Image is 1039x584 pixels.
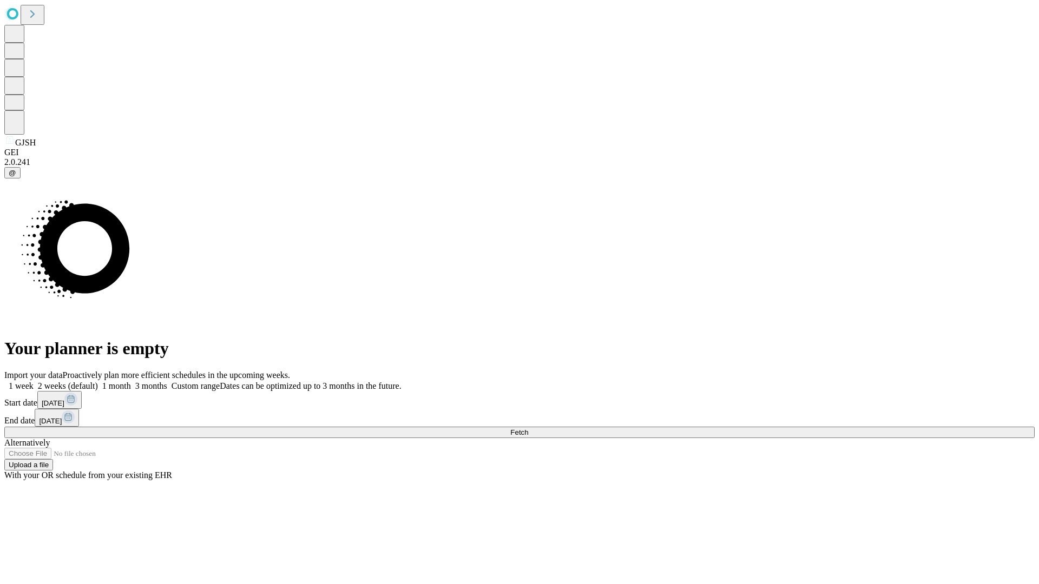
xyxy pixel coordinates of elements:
span: Custom range [172,381,220,390]
span: Fetch [510,428,528,436]
div: Start date [4,391,1035,409]
h1: Your planner is empty [4,339,1035,359]
div: GEI [4,148,1035,157]
span: GJSH [15,138,36,147]
button: @ [4,167,21,178]
button: [DATE] [37,391,82,409]
span: Import your data [4,370,63,380]
div: End date [4,409,1035,427]
button: Fetch [4,427,1035,438]
span: Dates can be optimized up to 3 months in the future. [220,381,401,390]
button: Upload a file [4,459,53,470]
button: [DATE] [35,409,79,427]
span: @ [9,169,16,177]
span: Proactively plan more efficient schedules in the upcoming weeks. [63,370,290,380]
span: [DATE] [39,417,62,425]
span: 3 months [135,381,167,390]
span: Alternatively [4,438,50,447]
div: 2.0.241 [4,157,1035,167]
span: With your OR schedule from your existing EHR [4,470,172,480]
span: 1 week [9,381,34,390]
span: 2 weeks (default) [38,381,98,390]
span: 1 month [102,381,131,390]
span: [DATE] [42,399,64,407]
